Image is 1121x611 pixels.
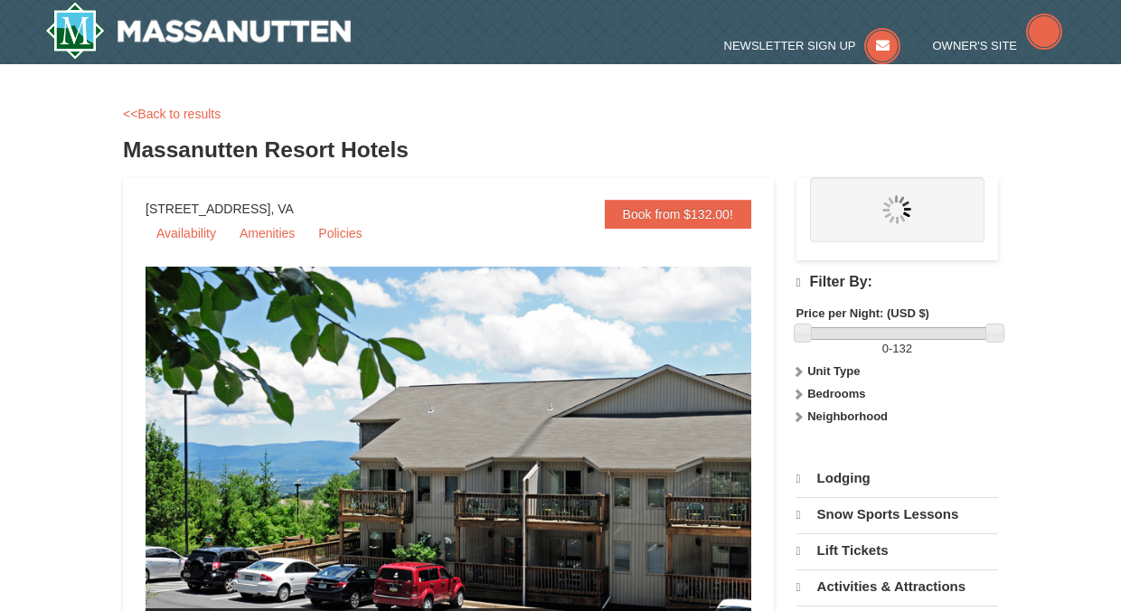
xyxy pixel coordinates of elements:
[882,195,911,224] img: wait.gif
[796,306,929,320] strong: Price per Night: (USD $)
[605,200,751,229] a: Book from $132.00!
[229,220,306,247] a: Amenities
[724,39,856,52] span: Newsletter Sign Up
[307,220,372,247] a: Policies
[796,274,998,291] h4: Filter By:
[807,387,865,400] strong: Bedrooms
[807,409,888,423] strong: Neighborhood
[892,342,912,355] span: 132
[796,497,998,531] a: Snow Sports Lessons
[882,342,889,355] span: 0
[796,340,998,358] label: -
[807,364,860,378] strong: Unit Type
[45,2,351,60] img: Massanutten Resort Logo
[796,533,998,568] a: Lift Tickets
[796,569,998,604] a: Activities & Attractions
[146,220,227,247] a: Availability
[724,39,901,52] a: Newsletter Sign Up
[933,39,1018,52] span: Owner's Site
[123,132,998,168] h3: Massanutten Resort Hotels
[123,107,221,121] a: <<Back to results
[933,39,1063,52] a: Owner's Site
[45,2,351,60] a: Massanutten Resort
[796,462,998,495] a: Lodging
